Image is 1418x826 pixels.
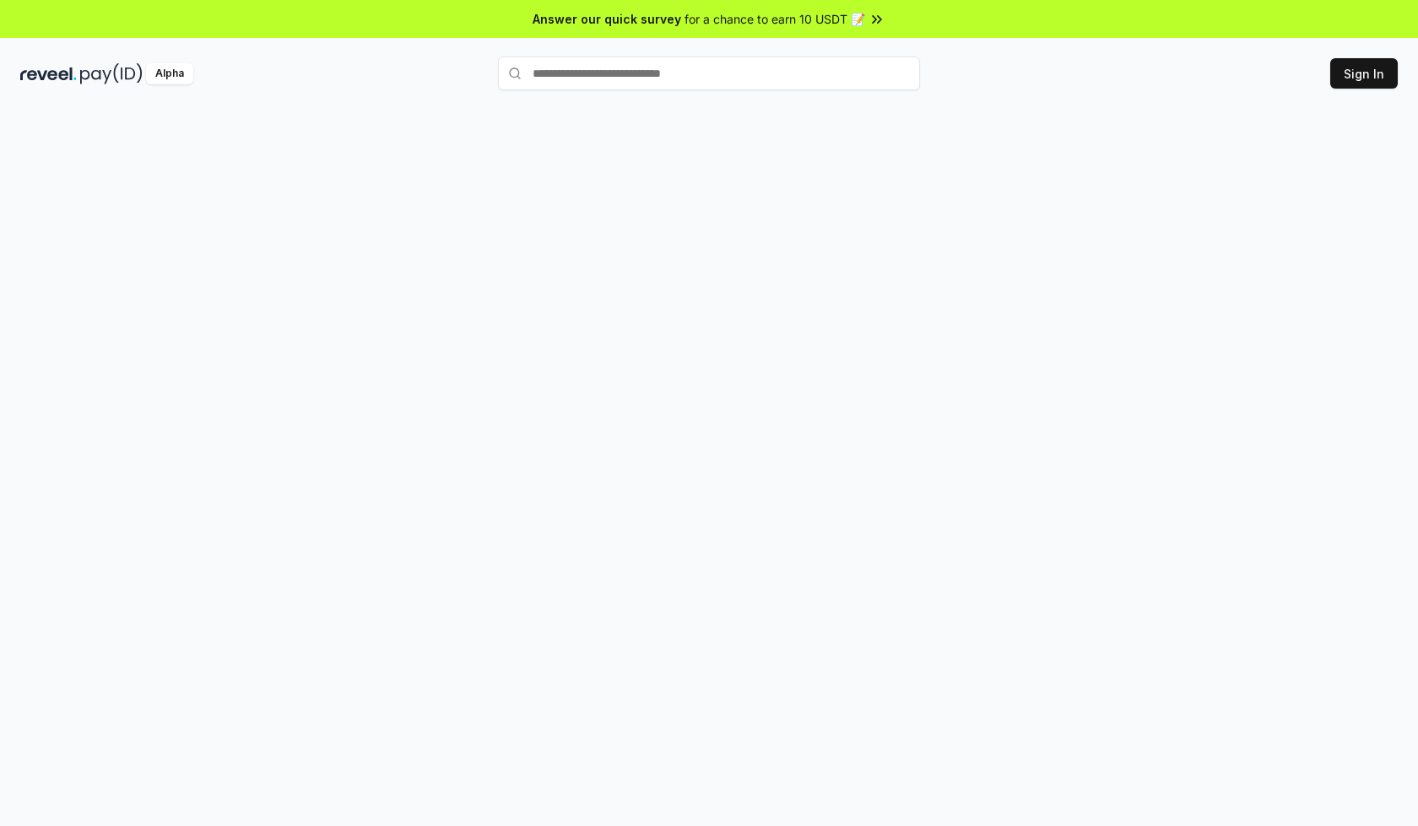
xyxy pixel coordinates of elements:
[1330,58,1398,89] button: Sign In
[685,10,865,28] span: for a chance to earn 10 USDT 📝
[80,63,143,84] img: pay_id
[533,10,681,28] span: Answer our quick survey
[146,63,193,84] div: Alpha
[20,63,77,84] img: reveel_dark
